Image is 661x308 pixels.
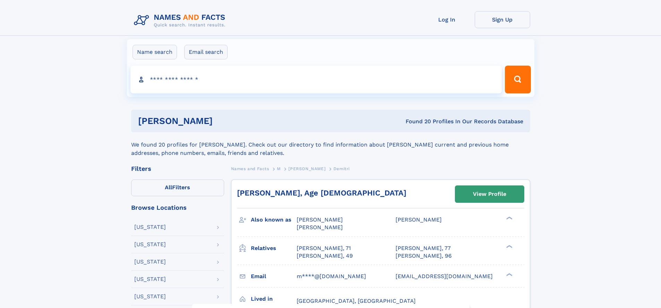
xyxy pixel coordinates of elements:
[134,294,166,299] div: [US_STATE]
[131,205,224,211] div: Browse Locations
[251,242,297,254] h3: Relatives
[297,216,343,223] span: [PERSON_NAME]
[473,186,506,202] div: View Profile
[134,242,166,247] div: [US_STATE]
[277,164,281,173] a: M
[131,11,231,30] img: Logo Names and Facts
[396,252,452,260] a: [PERSON_NAME], 96
[184,45,228,59] label: Email search
[130,66,502,93] input: search input
[131,132,530,157] div: We found 20 profiles for [PERSON_NAME]. Check out our directory to find information about [PERSON...
[396,244,451,252] a: [PERSON_NAME], 77
[505,244,513,249] div: ❯
[231,164,269,173] a: Names and Facts
[475,11,530,28] a: Sign Up
[251,214,297,226] h3: Also known as
[297,298,416,304] span: [GEOGRAPHIC_DATA], [GEOGRAPHIC_DATA]
[134,224,166,230] div: [US_STATE]
[309,118,523,125] div: Found 20 Profiles In Our Records Database
[133,45,177,59] label: Name search
[396,216,442,223] span: [PERSON_NAME]
[165,184,172,191] span: All
[131,166,224,172] div: Filters
[297,244,351,252] a: [PERSON_NAME], 71
[251,293,297,305] h3: Lived in
[419,11,475,28] a: Log In
[237,189,406,197] a: [PERSON_NAME], Age [DEMOGRAPHIC_DATA]
[505,66,531,93] button: Search Button
[297,224,343,231] span: [PERSON_NAME]
[455,186,524,202] a: View Profile
[505,272,513,277] div: ❯
[251,270,297,282] h3: Email
[277,166,281,171] span: M
[131,180,224,196] label: Filters
[297,252,353,260] a: [PERSON_NAME], 49
[505,216,513,220] div: ❯
[396,273,493,280] span: [EMAIL_ADDRESS][DOMAIN_NAME]
[288,164,325,173] a: [PERSON_NAME]
[134,259,166,265] div: [US_STATE]
[288,166,325,171] span: [PERSON_NAME]
[138,117,309,125] h1: [PERSON_NAME]
[134,276,166,282] div: [US_STATE]
[333,166,350,171] span: Demitri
